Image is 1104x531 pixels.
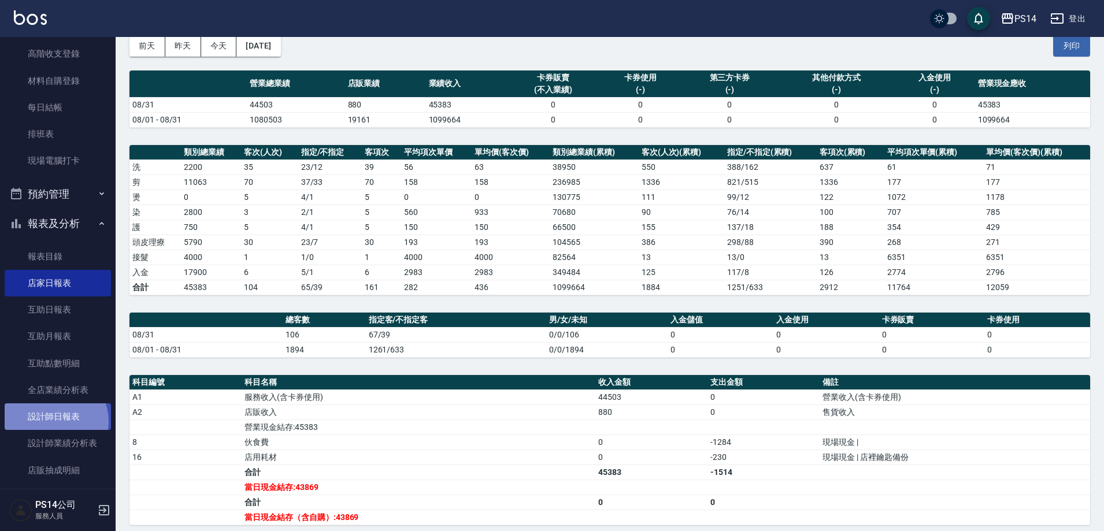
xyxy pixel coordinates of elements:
[983,159,1090,174] td: 71
[983,145,1090,160] th: 單均價(客次價)(累積)
[129,280,181,295] td: 合計
[817,159,884,174] td: 637
[129,70,1090,128] table: a dense table
[668,327,773,342] td: 0
[724,145,817,160] th: 指定/不指定(累積)
[820,450,1090,465] td: 現場現金 | 店裡鑰匙備份
[247,112,345,127] td: 1080503
[820,389,1090,404] td: 營業收入(含卡券使用)
[426,112,507,127] td: 1099664
[820,404,1090,419] td: 售貨收入
[884,235,984,250] td: 268
[283,327,366,342] td: 106
[181,280,241,295] td: 45383
[879,342,985,357] td: 0
[401,205,472,220] td: 560
[362,145,401,160] th: 客項次
[595,389,707,404] td: 44503
[5,94,111,121] a: 每日結帳
[181,190,241,205] td: 0
[779,112,894,127] td: 0
[5,484,111,510] a: 費用分析表
[129,112,247,127] td: 08/01 - 08/31
[983,190,1090,205] td: 1178
[984,342,1090,357] td: 0
[129,342,283,357] td: 08/01 - 08/31
[472,220,550,235] td: 150
[550,145,638,160] th: 類別總業績(累積)
[5,243,111,270] a: 報表目錄
[639,159,724,174] td: 550
[817,265,884,280] td: 126
[550,265,638,280] td: 349484
[181,265,241,280] td: 17900
[472,145,550,160] th: 單均價(客次價)
[884,265,984,280] td: 2774
[241,220,298,235] td: 5
[241,265,298,280] td: 6
[345,70,426,98] th: 店販業績
[426,97,507,112] td: 45383
[283,313,366,328] th: 總客數
[35,499,94,511] h5: PS14公司
[639,174,724,190] td: 1336
[894,97,975,112] td: 0
[401,235,472,250] td: 193
[975,97,1090,112] td: 45383
[472,235,550,250] td: 193
[401,265,472,280] td: 2983
[724,220,817,235] td: 137 / 18
[247,70,345,98] th: 營業總業績
[707,389,820,404] td: 0
[894,112,975,127] td: 0
[773,313,879,328] th: 入金使用
[298,190,362,205] td: 4 / 1
[983,250,1090,265] td: 6351
[241,190,298,205] td: 5
[401,159,472,174] td: 56
[129,235,181,250] td: 頭皮理療
[639,235,724,250] td: 386
[401,280,472,295] td: 282
[639,190,724,205] td: 111
[241,145,298,160] th: 客次(人次)
[817,174,884,190] td: 1336
[181,220,241,235] td: 750
[298,235,362,250] td: 23 / 7
[241,235,298,250] td: 30
[707,465,820,480] td: -1514
[681,112,779,127] td: 0
[668,342,773,357] td: 0
[401,190,472,205] td: 0
[983,235,1090,250] td: 271
[983,280,1090,295] td: 12059
[884,159,984,174] td: 61
[507,112,600,127] td: 0
[773,327,879,342] td: 0
[884,145,984,160] th: 平均項次單價(累積)
[472,265,550,280] td: 2983
[781,84,891,96] div: (-)
[129,97,247,112] td: 08/31
[817,235,884,250] td: 390
[595,495,707,510] td: 0
[242,435,595,450] td: 伙食費
[298,145,362,160] th: 指定/不指定
[817,145,884,160] th: 客項次(累積)
[426,70,507,98] th: 業績收入
[817,220,884,235] td: 188
[1046,8,1090,29] button: 登出
[129,313,1090,358] table: a dense table
[595,465,707,480] td: 45383
[366,342,547,357] td: 1261/633
[298,205,362,220] td: 2 / 1
[550,205,638,220] td: 70680
[362,280,401,295] td: 161
[472,205,550,220] td: 933
[129,404,242,419] td: A2
[724,205,817,220] td: 76 / 14
[242,495,595,510] td: 合計
[996,7,1041,31] button: PS14
[879,327,985,342] td: 0
[884,280,984,295] td: 11764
